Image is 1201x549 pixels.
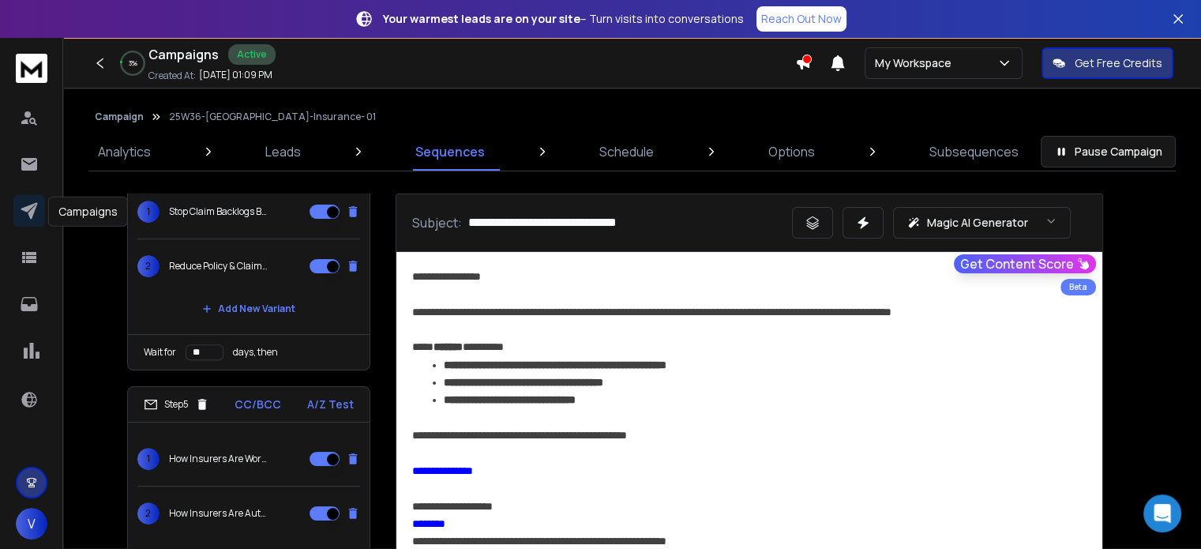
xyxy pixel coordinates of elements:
[199,69,272,81] p: [DATE] 01:09 PM
[759,133,824,171] a: Options
[383,11,580,26] strong: Your warmest leads are on your site
[412,213,462,232] p: Subject:
[169,111,376,123] p: 25W36-[GEOGRAPHIC_DATA]-Insurance- 01
[235,397,281,412] p: CC/BCC
[169,507,270,520] p: How Insurers Are Automating Workflows
[169,453,270,465] p: How Insurers Are Working Faster
[98,142,151,161] p: Analytics
[16,54,47,83] img: logo
[127,139,370,370] li: Step4CC/BCCA/Z Test1Stop Claim Backlogs Before They Start2Reduce Policy & Claims DelaysAdd New Va...
[137,255,160,277] span: 2
[190,293,308,325] button: Add New Variant
[16,508,47,540] button: V
[307,397,354,412] p: A/Z Test
[929,142,1019,161] p: Subsequences
[148,70,196,82] p: Created At:
[265,142,301,161] p: Leads
[761,11,842,27] p: Reach Out Now
[137,448,160,470] span: 1
[954,254,1096,273] button: Get Content Score
[228,44,276,65] div: Active
[927,215,1028,231] p: Magic AI Generator
[1075,55,1162,71] p: Get Free Credits
[148,45,219,64] h1: Campaigns
[169,260,270,273] p: Reduce Policy & Claims Delays
[169,205,270,218] p: Stop Claim Backlogs Before They Start
[920,133,1028,171] a: Subsequences
[1041,47,1173,79] button: Get Free Credits
[129,58,137,68] p: 3 %
[1060,279,1096,295] div: Beta
[1143,494,1181,532] div: Open Intercom Messenger
[406,133,494,171] a: Sequences
[144,397,209,412] div: Step 5
[137,502,160,525] span: 2
[599,142,654,161] p: Schedule
[893,207,1071,239] button: Magic AI Generator
[95,111,144,123] button: Campaign
[415,142,485,161] p: Sequences
[256,133,310,171] a: Leads
[1041,136,1176,167] button: Pause Campaign
[590,133,663,171] a: Schedule
[768,142,815,161] p: Options
[144,346,176,359] p: Wait for
[383,11,744,27] p: – Turn visits into conversations
[48,197,128,227] div: Campaigns
[137,201,160,223] span: 1
[875,55,958,71] p: My Workspace
[756,6,846,32] a: Reach Out Now
[233,346,278,359] p: days, then
[88,133,160,171] a: Analytics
